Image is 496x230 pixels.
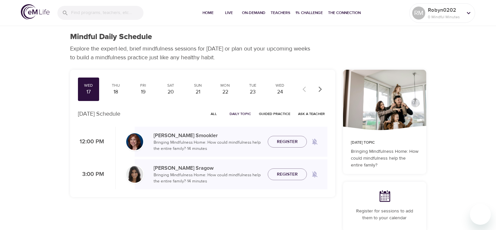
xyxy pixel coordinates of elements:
[70,44,315,62] p: Explore the expert-led, brief mindfulness sessions for [DATE] or plan out your upcoming weeks to ...
[154,172,263,185] p: Bringing Mindfulness Home: How could mindfulness help the entire family? · 14 minutes
[126,166,143,183] img: Lara_Sragow-min.jpg
[78,170,104,179] p: 3:00 PM
[351,140,418,146] p: [DATE] Topic
[154,139,263,152] p: Bringing Mindfulness Home: How could mindfulness help the entire family? · 14 minutes
[277,138,298,146] span: Register
[268,136,307,148] button: Register
[70,32,152,42] h1: Mindful Daily Schedule
[78,109,120,118] p: [DATE] Schedule
[126,133,143,150] img: Elaine_Smookler-min.jpg
[217,88,233,96] div: 22
[328,9,361,16] span: The Connection
[256,109,293,119] button: Guided Practice
[190,83,206,88] div: Sun
[206,111,222,117] span: All
[295,9,323,16] span: 1% Challenge
[428,6,462,14] p: Robyn0202
[271,9,290,16] span: Teachers
[295,109,327,119] button: Ask a Teacher
[190,88,206,96] div: 21
[351,148,418,169] p: Bringing Mindfulness Home: How could mindfulness help the entire family?
[298,111,325,117] span: Ask a Teacher
[307,166,323,182] span: Remind me when a class goes live every Wednesday at 3:00 PM
[135,83,151,88] div: Fri
[272,83,288,88] div: Wed
[71,6,143,20] input: Find programs, teachers, etc...
[81,83,97,88] div: Wed
[259,111,290,117] span: Guided Practice
[81,88,97,96] div: 17
[78,137,104,146] p: 12:00 PM
[470,204,491,225] iframe: Button to launch messaging window
[227,109,254,119] button: Daily Topic
[245,88,261,96] div: 23
[200,9,216,16] span: Home
[203,109,224,119] button: All
[245,83,261,88] div: Tue
[412,7,425,20] div: RM
[221,9,237,16] span: Live
[162,83,179,88] div: Sat
[428,14,462,20] p: 0 Mindful Minutes
[230,111,251,117] span: Daily Topic
[217,83,233,88] div: Mon
[277,170,298,179] span: Register
[108,83,124,88] div: Thu
[108,88,124,96] div: 18
[351,208,418,222] p: Register for sessions to add them to your calendar
[135,88,151,96] div: 19
[272,88,288,96] div: 24
[154,164,263,172] p: [PERSON_NAME] Sragow
[242,9,265,16] span: On-Demand
[21,4,50,20] img: logo
[268,168,307,180] button: Register
[154,132,263,139] p: [PERSON_NAME] Smookler
[307,134,323,150] span: Remind me when a class goes live every Wednesday at 12:00 PM
[162,88,179,96] div: 20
